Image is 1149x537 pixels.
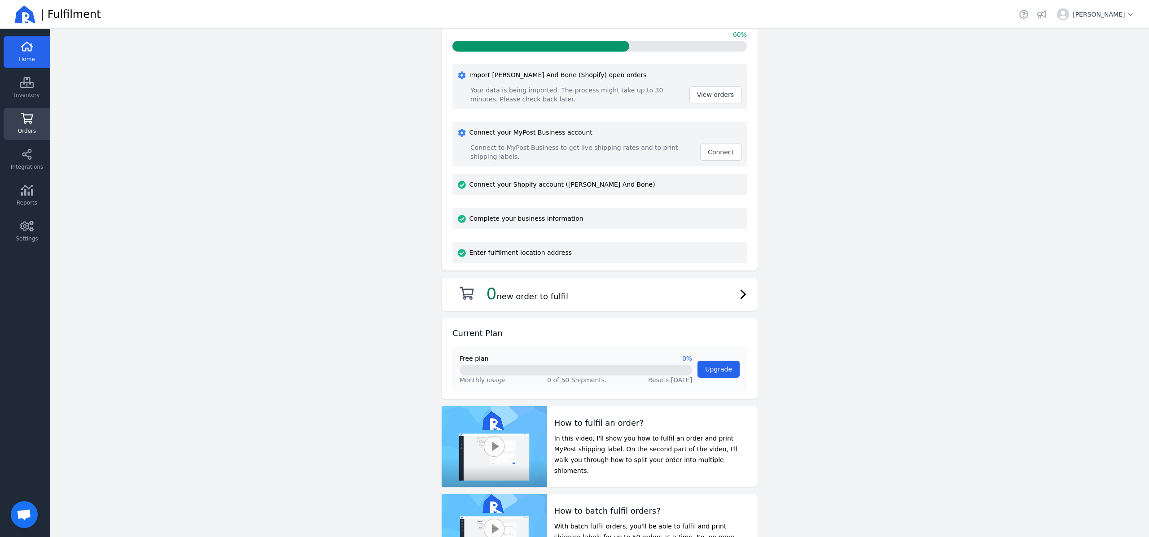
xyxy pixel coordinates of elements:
[470,86,684,104] span: Your data is being imported. The process might take up to 30 minutes. Please check back later.
[18,127,36,135] span: Orders
[547,376,606,384] span: 0 of 50 Shipments.
[554,417,750,429] h2: How to fulfil an order?
[452,327,503,340] h2: Current Plan
[648,376,692,384] span: Resets [DATE]
[16,235,38,242] span: Settings
[487,284,497,303] span: 0
[700,144,741,161] button: Connect
[458,70,741,80] h3: Import [PERSON_NAME] And Bone (Shopify) open orders
[458,213,741,224] h3: Complete your business information
[458,247,741,258] h3: Enter fulfilment location address
[458,127,741,138] h3: Connect your MyPost Business account
[682,354,692,363] span: 0%
[458,179,741,190] h3: Connect your Shopify account ([PERSON_NAME] And Bone)
[11,501,38,528] a: Open chat
[470,143,695,161] span: Connect to MyPost Business to get live shipping rates and to print shipping labels.
[705,366,732,373] span: Upgrade
[14,4,36,25] img: Ricemill Logo
[1017,8,1030,21] a: Helpdesk
[1073,10,1135,19] span: [PERSON_NAME]
[697,361,740,378] button: Upgrade
[17,199,37,206] span: Reports
[554,505,750,517] h2: How to batch fulfil orders?
[733,30,747,39] span: 60%
[487,285,568,303] h2: new order to fulfil
[697,91,734,98] span: View orders
[554,433,750,476] p: In this video, I'll show you how to fulfil an order and print MyPost shipping label. On the secon...
[708,148,734,156] span: Connect
[460,354,488,363] span: Free plan
[1053,4,1138,24] button: [PERSON_NAME]
[19,56,35,63] span: Home
[40,7,101,22] span: | Fulfilment
[460,375,506,384] span: Monthly usage
[689,86,741,103] button: View orders
[11,163,43,170] span: Integrations
[14,92,39,99] span: Inventory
